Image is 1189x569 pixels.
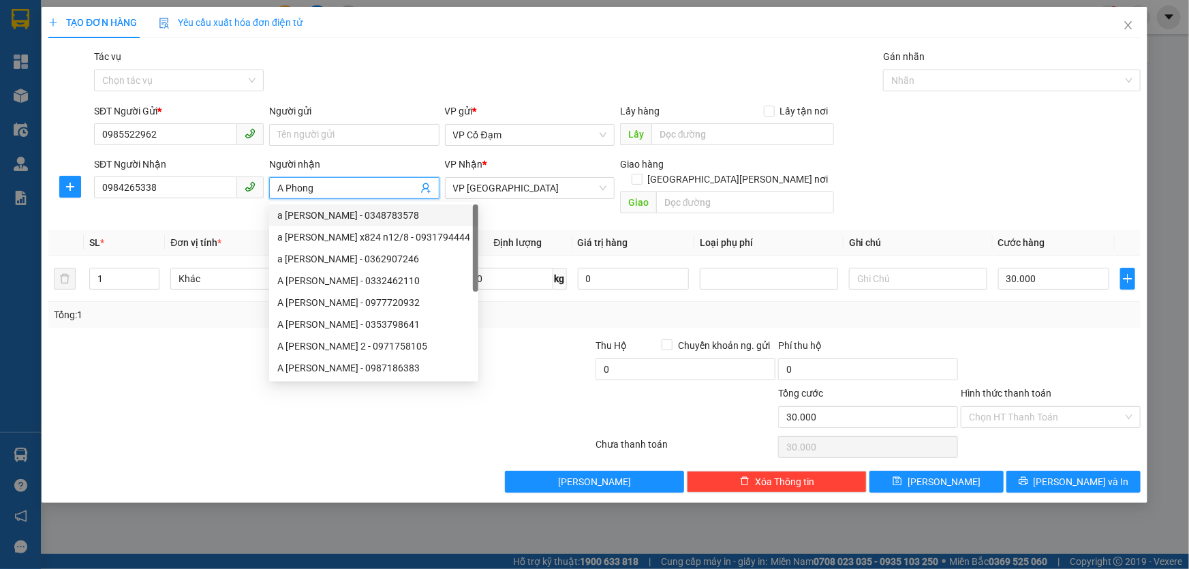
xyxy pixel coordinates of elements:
[998,237,1045,248] span: Cước hàng
[269,248,478,270] div: a phong - 0362907246
[48,17,137,28] span: TẠO ĐƠN HÀNG
[656,191,834,213] input: Dọc đường
[755,474,814,489] span: Xóa Thông tin
[961,388,1051,399] label: Hình thức thanh toán
[269,157,439,172] div: Người nhận
[673,338,775,353] span: Chuyển khoản ng. gửi
[1019,476,1028,487] span: printer
[269,270,478,292] div: A Phong - 0332462110
[269,357,478,379] div: A PHONG - 0987186383
[245,128,256,139] span: phone
[269,104,439,119] div: Người gửi
[94,104,264,119] div: SĐT Người Gửi
[687,471,867,493] button: deleteXóa Thông tin
[1109,7,1147,45] button: Close
[277,295,470,310] div: A [PERSON_NAME] - 0977720932
[595,437,777,461] div: Chưa thanh toán
[269,226,478,248] div: a phong x824 n12/8 - 0931794444
[1006,471,1141,493] button: printer[PERSON_NAME] và In
[54,268,76,290] button: delete
[1120,268,1135,290] button: plus
[269,335,478,357] div: A PHONG 2 - 0971758105
[775,104,834,119] span: Lấy tận nơi
[893,476,902,487] span: save
[159,18,170,29] img: icon
[643,172,834,187] span: [GEOGRAPHIC_DATA][PERSON_NAME] nơi
[277,208,470,223] div: a [PERSON_NAME] - 0348783578
[179,268,300,289] span: Khác
[1123,20,1134,31] span: close
[1121,273,1134,284] span: plus
[453,178,606,198] span: VP Mỹ Đình
[94,157,264,172] div: SĐT Người Nhận
[620,159,664,170] span: Giao hàng
[159,17,303,28] span: Yêu cầu xuất hóa đơn điện tử
[54,307,459,322] div: Tổng: 1
[94,51,121,62] label: Tác vụ
[269,292,478,313] div: A PHONG - 0977720932
[277,360,470,375] div: A [PERSON_NAME] - 0987186383
[60,181,80,192] span: plus
[269,313,478,335] div: A Phong - 0353798641
[48,18,58,27] span: plus
[844,230,993,256] th: Ghi chú
[170,237,221,248] span: Đơn vị tính
[778,388,823,399] span: Tổng cước
[651,123,834,145] input: Dọc đường
[596,340,627,351] span: Thu Hộ
[59,176,81,198] button: plus
[778,338,958,358] div: Phí thu hộ
[620,106,660,117] span: Lấy hàng
[277,230,470,245] div: a [PERSON_NAME] x824 n12/8 - 0931794444
[269,204,478,226] div: a phong - 0348783578
[578,268,689,290] input: 0
[883,51,925,62] label: Gán nhãn
[908,474,980,489] span: [PERSON_NAME]
[620,123,651,145] span: Lấy
[420,183,431,194] span: user-add
[445,159,483,170] span: VP Nhận
[89,237,100,248] span: SL
[277,273,470,288] div: A [PERSON_NAME] - 0332462110
[578,237,628,248] span: Giá trị hàng
[277,251,470,266] div: a [PERSON_NAME] - 0362907246
[445,104,615,119] div: VP gửi
[1034,474,1129,489] span: [PERSON_NAME] và In
[869,471,1004,493] button: save[PERSON_NAME]
[694,230,844,256] th: Loại phụ phí
[553,268,567,290] span: kg
[277,317,470,332] div: A [PERSON_NAME] - 0353798641
[849,268,987,290] input: Ghi Chú
[558,474,631,489] span: [PERSON_NAME]
[493,237,542,248] span: Định lượng
[453,125,606,145] span: VP Cổ Đạm
[740,476,750,487] span: delete
[277,339,470,354] div: A [PERSON_NAME] 2 - 0971758105
[245,181,256,192] span: phone
[620,191,656,213] span: Giao
[505,471,685,493] button: [PERSON_NAME]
